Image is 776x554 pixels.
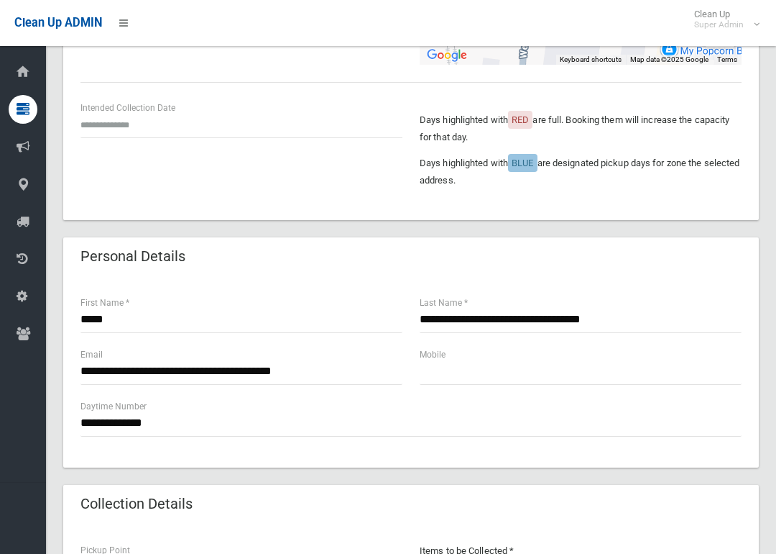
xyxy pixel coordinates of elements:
[63,242,203,271] header: Personal Details
[512,114,529,125] span: RED
[420,112,742,146] p: Days highlighted with are full. Booking them will increase the capacity for that day.
[560,55,622,65] button: Keyboard shortcuts
[423,46,471,65] img: Google
[420,155,742,189] p: Days highlighted with are designated pickup days for zone the selected address.
[717,55,737,63] a: Terms (opens in new tab)
[63,490,210,518] header: Collection Details
[512,158,533,168] span: BLUE
[14,16,102,29] span: Clean Up ADMIN
[630,55,708,63] span: Map data ©2025 Google
[694,19,744,30] small: Super Admin
[687,9,758,30] span: Clean Up
[423,46,471,65] a: Click to see this area on Google Maps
